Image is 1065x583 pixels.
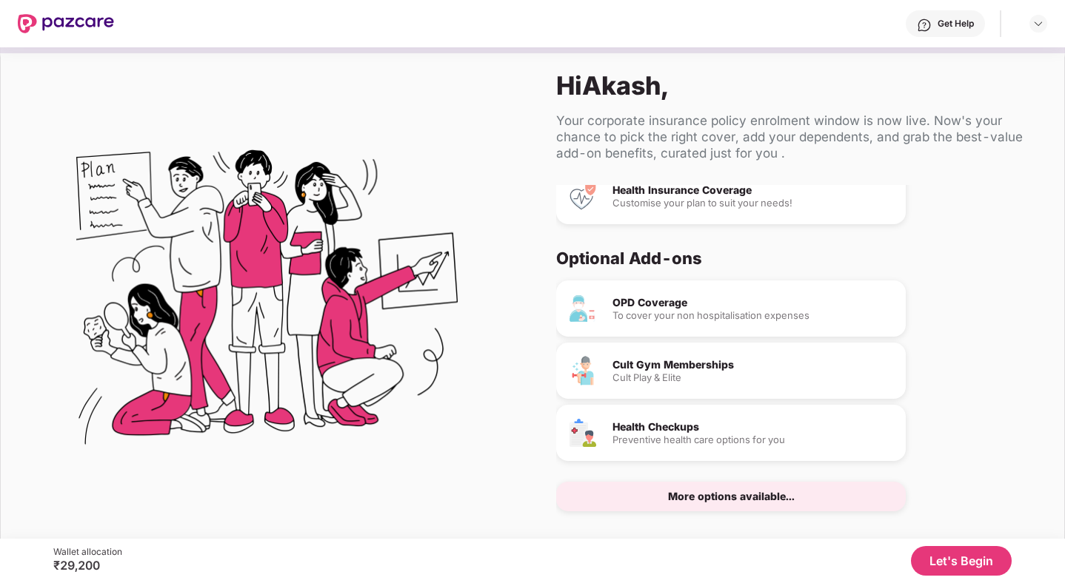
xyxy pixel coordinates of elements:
div: Wallet allocation [53,546,122,558]
img: Cult Gym Memberships [568,356,598,385]
div: Optional Add-ons [556,248,1029,269]
div: Your corporate insurance policy enrolment window is now live. Now's your chance to pick the right... [556,112,1041,161]
button: Let's Begin [911,546,1012,576]
div: ₹29,200 [53,558,122,573]
div: Hi Akash , [556,70,1041,101]
img: New Pazcare Logo [18,14,114,33]
img: Flex Benefits Illustration [76,112,458,493]
div: To cover your non hospitalisation expenses [612,311,894,320]
img: Health Checkups [568,418,598,448]
div: More options available... [668,491,795,502]
div: Get Help [938,18,974,30]
div: Cult Play & Elite [612,373,894,383]
div: OPD Coverage [612,297,894,308]
img: OPD Coverage [568,294,598,323]
img: svg+xml;base64,PHN2ZyBpZD0iRHJvcGRvd24tMzJ4MzIiIHhtbG5zPSJodHRwOi8vd3d3LnczLm9yZy8yMDAwL3N2ZyIgd2... [1032,18,1044,30]
div: Health Checkups [612,422,894,432]
div: Preventive health care options for you [612,435,894,445]
div: Customise your plan to suit your needs! [612,198,894,208]
div: Cult Gym Memberships [612,360,894,370]
img: svg+xml;base64,PHN2ZyBpZD0iSGVscC0zMngzMiIgeG1sbnM9Imh0dHA6Ly93d3cudzMub3JnLzIwMDAvc3ZnIiB3aWR0aD... [917,18,932,33]
img: Health Insurance Coverage [568,181,598,211]
div: Health Insurance Coverage [612,185,894,195]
